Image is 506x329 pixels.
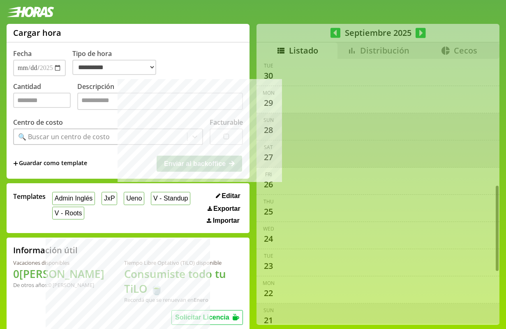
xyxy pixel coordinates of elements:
b: Enero [194,296,208,303]
span: Importar [213,217,240,224]
textarea: Descripción [77,93,243,110]
span: +Guardar como template [13,159,87,168]
button: Solicitar Licencia [171,310,243,325]
span: + [13,159,18,168]
div: Recordá que se renuevan en [124,296,243,303]
span: Solicitar Licencia [175,314,229,321]
label: Facturable [210,118,243,127]
label: Tipo de hora [72,49,163,76]
h1: Cargar hora [13,27,61,38]
label: Centro de costo [13,118,63,127]
button: Exportar [205,205,243,213]
button: V - Standup [151,192,190,205]
label: Cantidad [13,82,77,112]
div: 🔍 Buscar un centro de costo [18,132,110,141]
button: JxP [102,192,117,205]
input: Cantidad [13,93,71,108]
span: Editar [222,192,240,200]
button: Editar [213,192,243,200]
div: De otros años: 0 [PERSON_NAME] [13,281,104,289]
h2: Información útil [13,245,78,256]
label: Fecha [13,49,32,58]
button: Ueno [124,192,144,205]
button: Admin Inglés [52,192,95,205]
div: Vacaciones disponibles [13,259,104,266]
img: logotipo [7,7,54,17]
span: Exportar [213,205,240,212]
span: Templates [13,192,46,201]
h1: Consumiste todo tu TiLO 🍵 [124,266,243,296]
div: Tiempo Libre Optativo (TiLO) disponible [124,259,243,266]
label: Descripción [77,82,243,112]
select: Tipo de hora [72,60,156,75]
button: V - Roots [52,207,84,219]
h1: 0 [PERSON_NAME] [13,266,104,281]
